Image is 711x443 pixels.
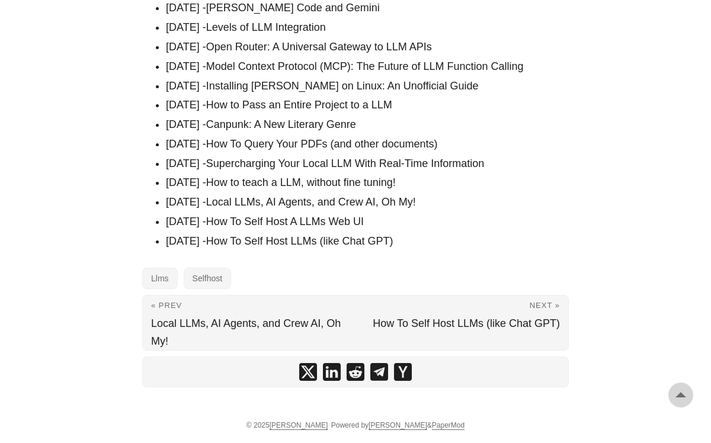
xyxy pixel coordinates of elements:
[166,194,559,211] li: [DATE] -
[270,421,328,430] a: [PERSON_NAME]
[206,99,392,111] a: How to Pass an Entire Project to a LLM
[142,268,178,289] a: Llms
[166,78,559,95] li: [DATE] -
[166,174,559,191] li: [DATE] -
[206,80,479,92] a: Installing [PERSON_NAME] on Linux: An Unofficial Guide
[206,21,326,33] a: Levels of LLM Integration
[206,41,432,53] a: Open Router: A Universal Gateway to LLM APIs
[151,301,182,310] span: « Prev
[166,97,559,114] li: [DATE] -
[166,233,559,250] li: [DATE] -
[143,296,355,350] a: « Prev Local LLMs, AI Agents, and Crew AI, Oh My!
[369,421,427,430] a: [PERSON_NAME]
[370,363,388,381] a: share How To Self Host A LLMs Web UI on telegram
[206,176,396,188] a: How to teach a LLM, without fine tuning!
[668,383,693,407] a: go to top
[206,60,524,72] a: Model Context Protocol (MCP): The Future of LLM Function Calling
[206,216,364,227] a: How To Self Host A LLMs Web UI
[166,136,559,153] li: [DATE] -
[299,363,317,381] a: share How To Self Host A LLMs Web UI on x
[206,138,438,150] a: How To Query Your PDFs (and other documents)
[206,235,393,247] a: How To Self Host LLMs (like Chat GPT)
[206,196,416,208] a: Local LLMs, AI Agents, and Crew AI, Oh My!
[166,213,559,230] li: [DATE] -
[373,317,560,329] span: How To Self Host LLMs (like Chat GPT)
[166,116,559,133] li: [DATE] -
[355,296,568,350] a: Next » How To Self Host LLMs (like Chat GPT)
[206,2,380,14] a: [PERSON_NAME] Code and Gemini
[530,301,560,310] span: Next »
[166,58,559,75] li: [DATE] -
[331,421,465,429] span: Powered by &
[166,19,559,36] li: [DATE] -
[323,363,341,381] a: share How To Self Host A LLMs Web UI on linkedin
[206,158,485,169] a: Supercharging Your Local LLM With Real-Time Information
[166,155,559,172] li: [DATE] -
[151,317,341,347] span: Local LLMs, AI Agents, and Crew AI, Oh My!
[394,363,412,381] a: share How To Self Host A LLMs Web UI on ycombinator
[184,268,232,289] a: Selfhost
[166,38,559,56] li: [DATE] -
[206,118,356,130] a: Canpunk: A New Literary Genre
[246,421,328,429] span: © 2025
[347,363,364,381] a: share How To Self Host A LLMs Web UI on reddit
[432,421,465,430] a: PaperMod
